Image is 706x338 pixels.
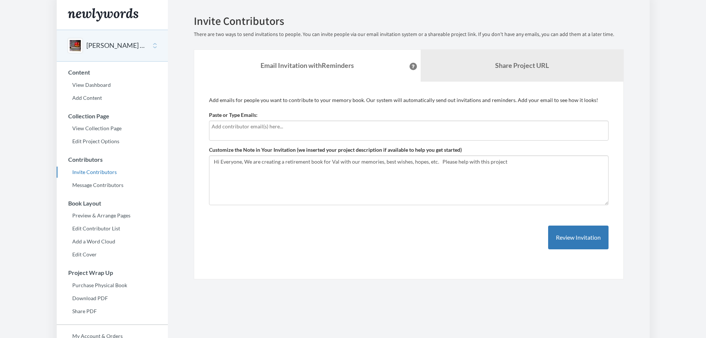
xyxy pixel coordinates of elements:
[57,200,168,207] h3: Book Layout
[57,113,168,119] h3: Collection Page
[57,280,168,291] a: Purchase Physical Book
[194,31,624,38] p: There are two ways to send invitations to people. You can invite people via our email invitation ...
[57,167,168,178] a: Invite Contributors
[57,249,168,260] a: Edit Cover
[57,236,168,247] a: Add a Word Cloud
[57,180,168,191] a: Message Contributors
[209,146,462,154] label: Customize the Note in Your Invitation (we inserted your project description if available to help ...
[194,15,624,27] h2: Invite Contributors
[57,123,168,134] a: View Collection Page
[57,92,168,104] a: Add Content
[212,122,606,131] input: Add contributor email(s) here...
[209,155,609,205] textarea: Hi Everyone, We are creating a retirement book for Val with our memories, best wishes, hopes, etc...
[57,156,168,163] h3: Contributors
[57,223,168,234] a: Edit Contributor List
[548,226,609,250] button: Review Invitation
[209,96,609,104] p: Add emails for people you want to contribute to your memory book. Our system will automatically s...
[57,306,168,317] a: Share PDF
[68,8,138,22] img: Newlywords logo
[261,61,354,69] strong: Email Invitation with Reminders
[57,269,168,276] h3: Project Wrap Up
[57,136,168,147] a: Edit Project Options
[57,293,168,304] a: Download PDF
[57,69,168,76] h3: Content
[209,111,258,119] label: Paste or Type Emails:
[57,79,168,91] a: View Dashboard
[86,41,146,50] button: [PERSON_NAME] Retirement
[495,61,549,69] b: Share Project URL
[57,210,168,221] a: Preview & Arrange Pages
